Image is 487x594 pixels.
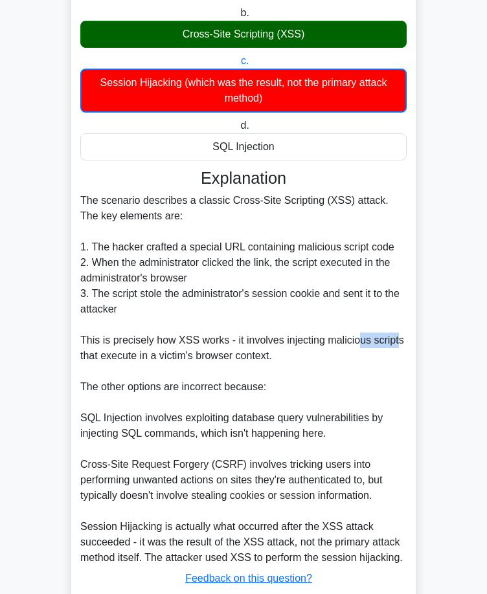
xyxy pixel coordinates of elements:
div: Session Hijacking (which was the result, not the primary attack method) [80,69,407,113]
h3: Explanation [88,168,399,188]
span: d. [241,120,249,131]
div: SQL Injection [80,133,407,160]
div: Cross-Site Scripting (XSS) [80,21,407,48]
a: Feedback on this question? [185,573,312,584]
span: c. [241,55,249,66]
div: The scenario describes a classic Cross-Site Scripting (XSS) attack. The key elements are: 1. The ... [80,193,407,566]
span: b. [241,7,249,18]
